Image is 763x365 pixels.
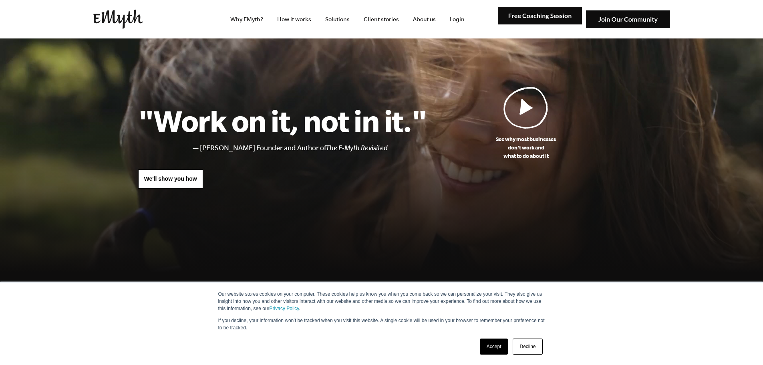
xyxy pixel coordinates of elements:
img: EMyth [93,10,143,29]
span: We'll show you how [144,175,197,182]
img: Free Coaching Session [498,7,582,25]
img: Play Video [503,87,548,129]
p: If you decline, your information won’t be tracked when you visit this website. A single cookie wi... [218,317,545,331]
li: [PERSON_NAME] Founder and Author of [200,142,427,154]
a: We'll show you how [138,169,203,189]
img: Join Our Community [586,10,670,28]
i: The E-Myth Revisited [326,144,388,152]
a: See why most businessesdon't work andwhat to do about it [427,87,625,160]
a: Accept [480,339,508,355]
a: Privacy Policy [270,306,299,311]
p: Our website stores cookies on your computer. These cookies help us know you when you come back so... [218,290,545,312]
a: Decline [513,339,542,355]
p: See why most businesses don't work and what to do about it [427,135,625,160]
h1: "Work on it, not in it." [138,103,427,138]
